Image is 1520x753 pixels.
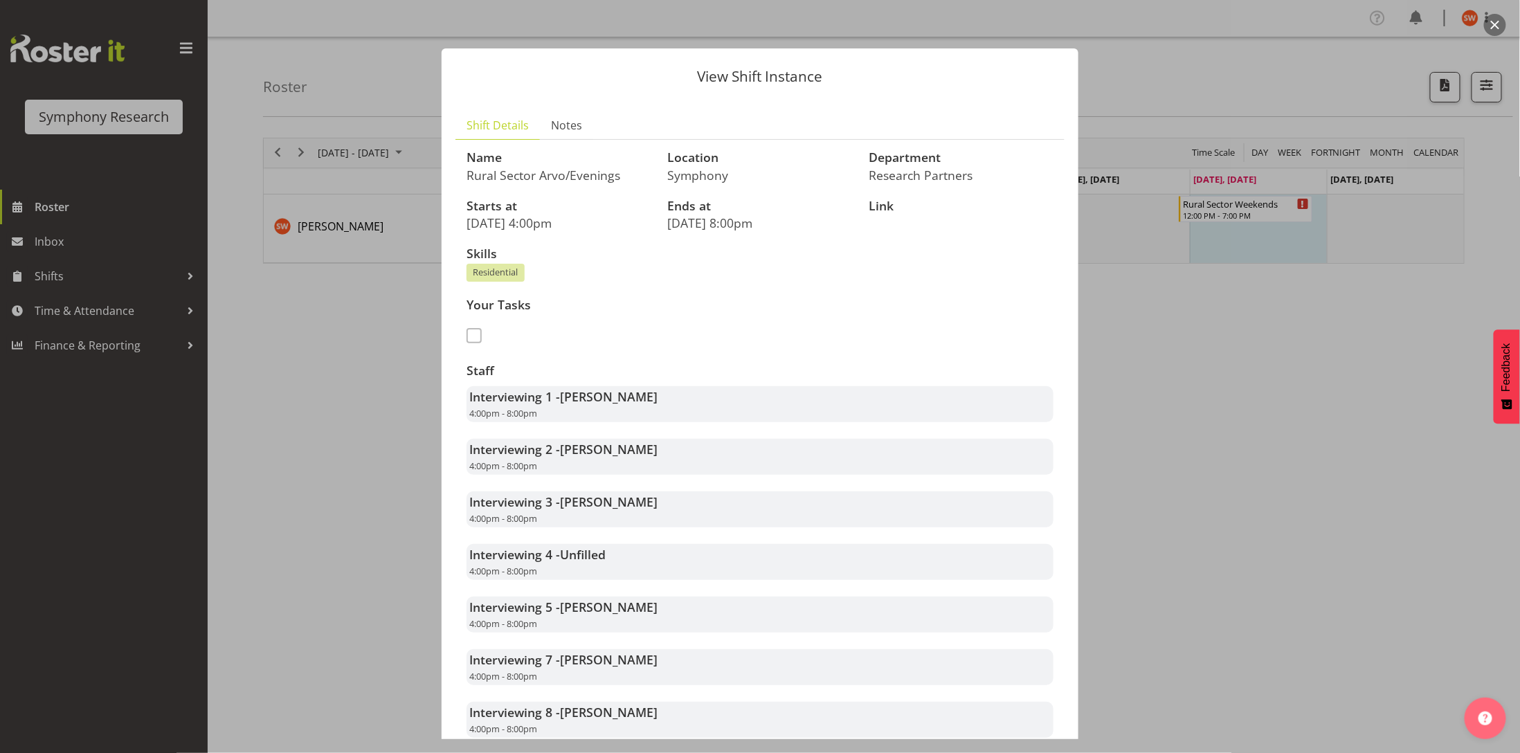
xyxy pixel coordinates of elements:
[551,117,582,134] span: Notes
[467,151,651,165] h3: Name
[469,460,537,472] span: 4:00pm - 8:00pm
[473,266,518,279] span: Residential
[469,512,537,525] span: 4:00pm - 8:00pm
[869,199,1053,213] h3: Link
[467,117,529,134] span: Shift Details
[1501,343,1513,392] span: Feedback
[668,215,853,230] p: [DATE] 8:00pm
[869,151,1053,165] h3: Department
[467,167,651,183] p: Rural Sector Arvo/Evenings
[469,704,658,720] strong: Interviewing 8 -
[467,215,651,230] p: [DATE] 4:00pm
[469,441,658,457] strong: Interviewing 2 -
[469,407,537,419] span: 4:00pm - 8:00pm
[469,493,658,510] strong: Interviewing 3 -
[560,704,658,720] span: [PERSON_NAME]
[869,167,1053,183] p: Research Partners
[467,199,651,213] h3: Starts at
[668,199,853,213] h3: Ends at
[467,298,752,312] h3: Your Tasks
[469,670,537,682] span: 4:00pm - 8:00pm
[469,617,537,630] span: 4:00pm - 8:00pm
[469,546,606,563] strong: Interviewing 4 -
[560,599,658,615] span: [PERSON_NAME]
[469,388,658,405] strong: Interviewing 1 -
[668,167,853,183] p: Symphony
[1494,329,1520,424] button: Feedback - Show survey
[469,651,658,668] strong: Interviewing 7 -
[469,565,537,577] span: 4:00pm - 8:00pm
[1478,711,1492,725] img: help-xxl-2.png
[560,441,658,457] span: [PERSON_NAME]
[560,388,658,405] span: [PERSON_NAME]
[560,546,606,563] span: Unfilled
[469,599,658,615] strong: Interviewing 5 -
[455,69,1065,84] p: View Shift Instance
[668,151,853,165] h3: Location
[467,247,1053,261] h3: Skills
[560,493,658,510] span: [PERSON_NAME]
[560,651,658,668] span: [PERSON_NAME]
[469,723,537,735] span: 4:00pm - 8:00pm
[467,364,1053,378] h3: Staff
